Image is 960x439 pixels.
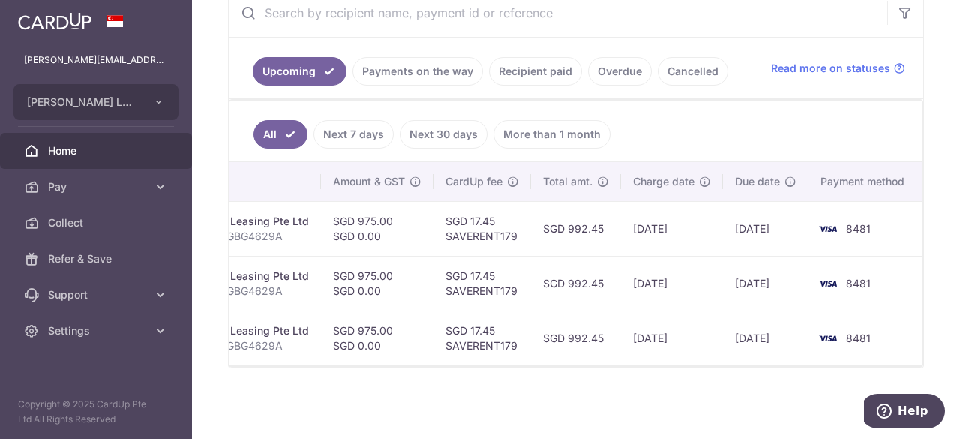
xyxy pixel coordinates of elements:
[48,251,147,266] span: Refer & Save
[433,256,531,311] td: SGD 17.45 SAVERENT179
[352,57,483,86] a: Payments on the way
[633,174,694,189] span: Charge date
[333,174,405,189] span: Amount & GST
[621,311,723,365] td: [DATE]
[313,120,394,149] a: Next 7 days
[48,323,147,338] span: Settings
[846,222,871,235] span: 8481
[253,57,346,86] a: Upcoming
[771,61,905,76] a: Read more on statuses
[18,12,91,30] img: CardUp
[621,256,723,311] td: [DATE]
[253,120,307,149] a: All
[723,311,808,365] td: [DATE]
[808,162,922,201] th: Payment method
[846,277,871,290] span: 8481
[531,256,621,311] td: SGD 992.45
[723,201,808,256] td: [DATE]
[735,174,780,189] span: Due date
[531,311,621,365] td: SGD 992.45
[48,179,147,194] span: Pay
[48,215,147,230] span: Collect
[621,201,723,256] td: [DATE]
[723,256,808,311] td: [DATE]
[813,329,843,347] img: Bank Card
[48,143,147,158] span: Home
[658,57,728,86] a: Cancelled
[48,287,147,302] span: Support
[321,201,433,256] td: SGD 975.00 SGD 0.00
[445,174,502,189] span: CardUp fee
[489,57,582,86] a: Recipient paid
[493,120,610,149] a: More than 1 month
[864,394,945,431] iframe: Opens a widget where you can find more information
[588,57,652,86] a: Overdue
[846,332,871,344] span: 8481
[771,61,890,76] span: Read more on statuses
[433,311,531,365] td: SGD 17.45 SAVERENT179
[27,95,138,110] span: [PERSON_NAME] LOGISTICS PRIVATE LIMITED
[400,120,487,149] a: Next 30 days
[531,201,621,256] td: SGD 992.45
[321,256,433,311] td: SGD 975.00 SGD 0.00
[24,53,168,68] p: [PERSON_NAME][EMAIL_ADDRESS][DOMAIN_NAME]
[813,275,843,293] img: Bank Card
[321,311,433,365] td: SGD 975.00 SGD 0.00
[813,220,843,238] img: Bank Card
[13,84,178,120] button: [PERSON_NAME] LOGISTICS PRIVATE LIMITED
[543,174,592,189] span: Total amt.
[433,201,531,256] td: SGD 17.45 SAVERENT179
